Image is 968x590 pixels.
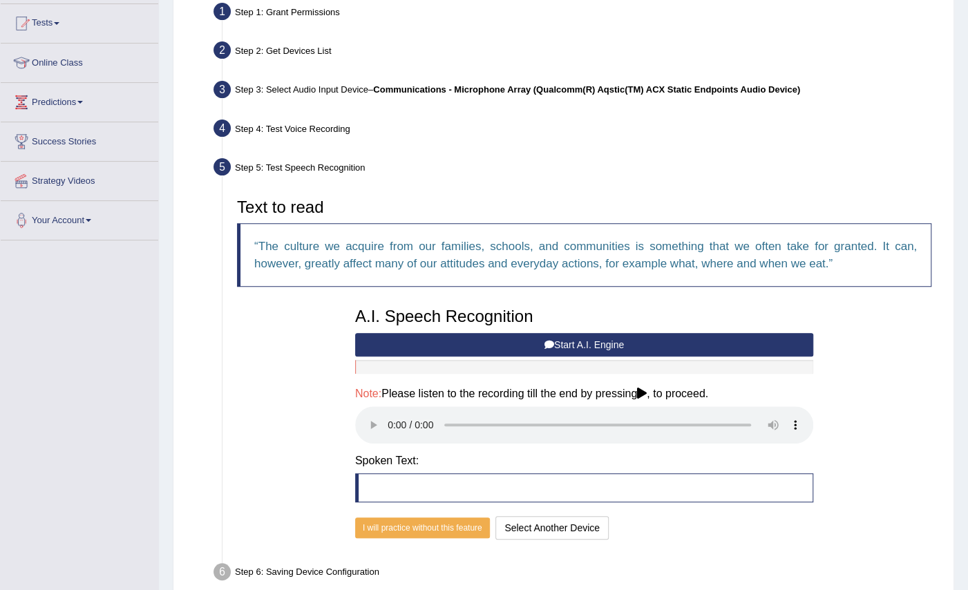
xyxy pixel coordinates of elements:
[207,154,947,184] div: Step 5: Test Speech Recognition
[207,37,947,68] div: Step 2: Get Devices List
[207,115,947,146] div: Step 4: Test Voice Recording
[355,455,813,467] h4: Spoken Text:
[355,307,813,325] h3: A.I. Speech Recognition
[207,559,947,589] div: Step 6: Saving Device Configuration
[368,84,800,95] span: –
[1,162,158,196] a: Strategy Videos
[1,44,158,78] a: Online Class
[1,201,158,236] a: Your Account
[355,517,490,538] button: I will practice without this feature
[495,516,609,540] button: Select Another Device
[207,77,947,107] div: Step 3: Select Audio Input Device
[373,84,800,95] b: Communications - Microphone Array (Qualcomm(R) Aqstic(TM) ACX Static Endpoints Audio Device)
[355,388,813,400] h4: Please listen to the recording till the end by pressing , to proceed.
[355,333,813,356] button: Start A.I. Engine
[1,83,158,117] a: Predictions
[237,198,931,216] h3: Text to read
[254,240,917,270] q: The culture we acquire from our families, schools, and communities is something that we often tak...
[355,388,381,399] span: Note:
[1,4,158,39] a: Tests
[1,122,158,157] a: Success Stories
